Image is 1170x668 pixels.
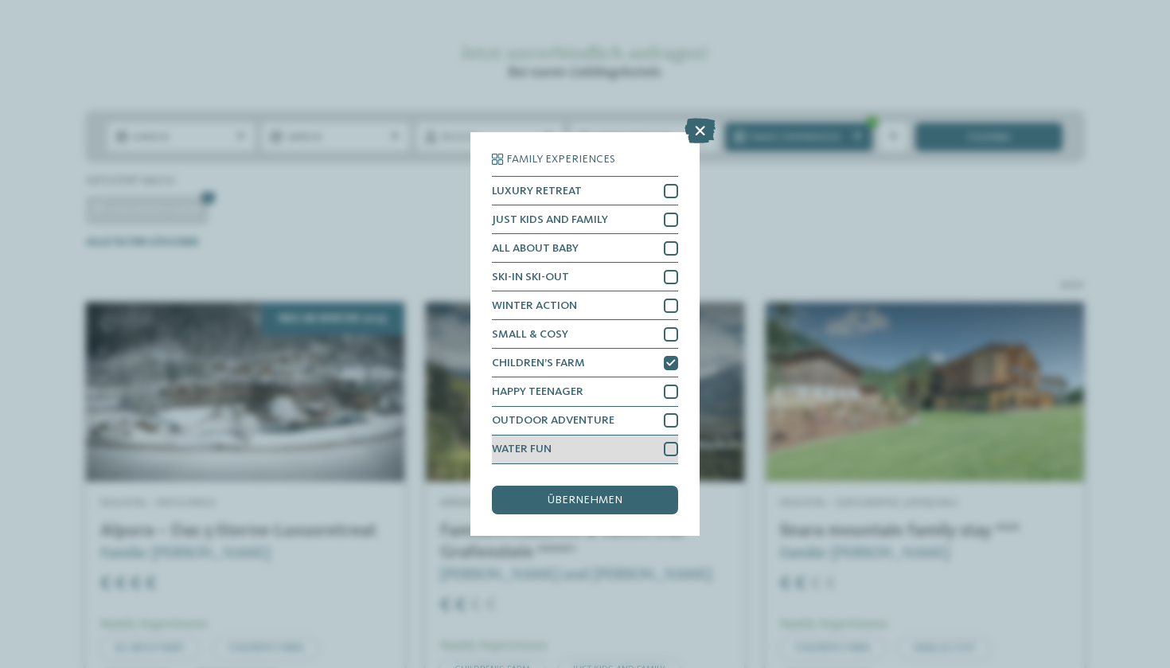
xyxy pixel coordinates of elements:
[492,186,582,197] span: LUXURY RETREAT
[492,443,552,455] span: WATER FUN
[492,357,585,369] span: CHILDREN’S FARM
[492,271,569,283] span: SKI-IN SKI-OUT
[492,329,568,340] span: SMALL & COSY
[492,415,614,426] span: OUTDOOR ADVENTURE
[492,300,577,311] span: WINTER ACTION
[492,386,583,397] span: HAPPY TEENAGER
[548,494,622,506] span: übernehmen
[506,154,615,165] span: Family Experiences
[492,243,579,254] span: ALL ABOUT BABY
[492,214,608,225] span: JUST KIDS AND FAMILY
